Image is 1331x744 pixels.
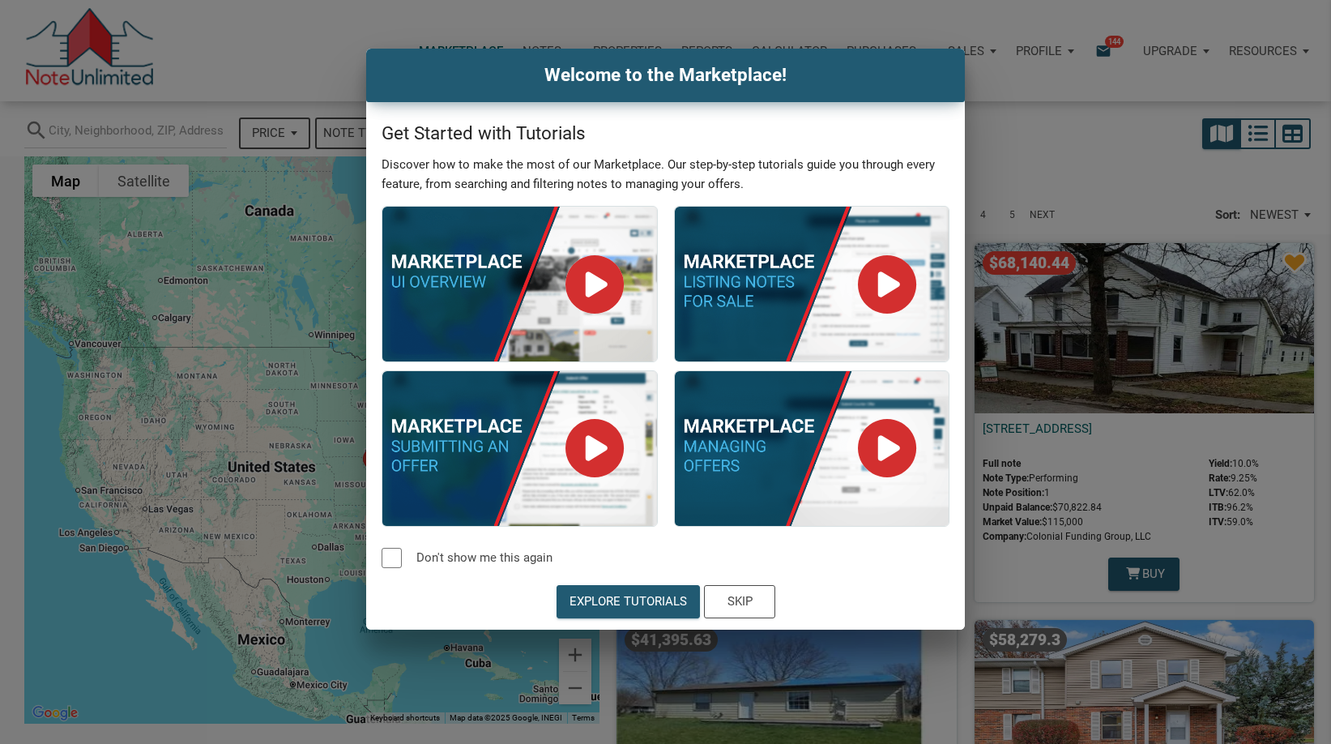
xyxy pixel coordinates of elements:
div: Explore Tutorials [570,592,687,611]
p: Discover how to make the most of our Marketplace. Our step-by-step tutorials guide you through ev... [382,155,950,194]
h4: Welcome to the Marketplace! [378,62,953,89]
label: Don't show me this again [402,548,561,568]
button: Explore Tutorials [557,585,700,618]
div: Skip [727,592,752,611]
h4: Get Started with Tutorials [382,120,950,148]
button: Skip [704,585,775,618]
